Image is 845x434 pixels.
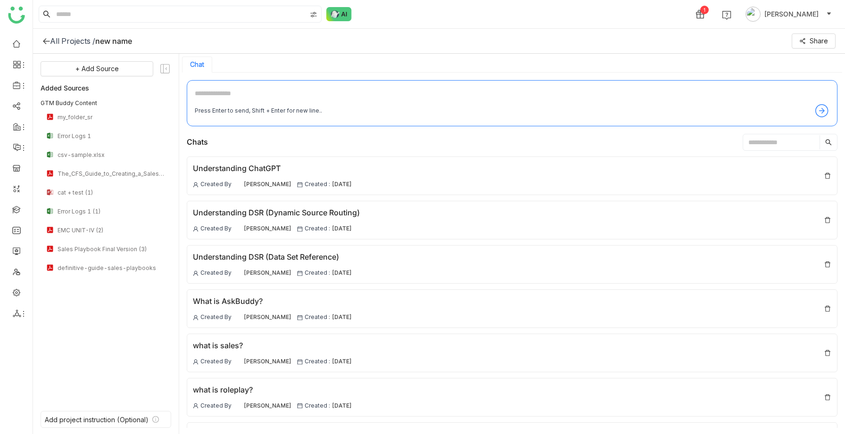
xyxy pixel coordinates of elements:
span: [PERSON_NAME] [244,224,291,233]
span: [PERSON_NAME] [244,269,291,278]
div: Press Enter to send, Shift + Enter for new line.. [195,106,322,115]
div: definitive-guide-sales-playbooks [58,264,166,271]
span: Created By [200,401,232,410]
img: delete.svg [824,393,831,401]
img: 684a9b3fde261c4b36a3d19f [233,225,242,233]
span: + Add Source [75,64,119,74]
img: xlsx.svg [46,132,54,139]
div: What is AskBuddy? [193,295,352,307]
img: delete.svg [824,349,831,357]
button: Share [792,33,836,49]
span: Created : [305,313,330,322]
img: pdf.svg [46,113,54,121]
div: All Projects / [50,36,95,46]
img: search-type.svg [310,11,317,18]
span: [DATE] [332,269,352,278]
div: csv-sample.xlsx [58,151,166,158]
span: Share [810,36,828,46]
img: logo [8,7,25,24]
span: Created : [305,224,330,233]
img: xlsx.svg [46,207,54,215]
span: [PERSON_NAME] [244,357,291,366]
span: [DATE] [332,313,352,322]
img: 684a9b3fde261c4b36a3d19f [233,358,242,366]
span: [DATE] [332,357,352,366]
div: Sales Playbook Final Version (3) [58,246,166,253]
div: Add project instruction (Optional) [45,416,149,424]
span: Created By [200,180,232,189]
div: The_CFS_Guide_to_Creating_a_Sales_PlayBook-1 [58,170,166,177]
img: 684a9b3fde261c4b36a3d19f [233,180,242,189]
div: what is sales? [193,340,352,352]
img: pptx.svg [46,188,54,196]
img: delete.svg [824,305,831,312]
div: Understanding DSR (Data Set Reference) [193,251,352,263]
span: Created By [200,224,232,233]
span: Created By [200,357,232,366]
img: pdf.svg [46,170,54,177]
span: [PERSON_NAME] [764,9,819,19]
div: Chats [187,136,208,148]
img: 684a9b3fde261c4b36a3d19f [233,401,242,410]
img: 684a9b3fde261c4b36a3d19f [233,269,242,278]
span: Created By [200,269,232,278]
img: xlsx.svg [46,151,54,158]
button: [PERSON_NAME] [744,7,834,22]
button: + Add Source [41,61,153,76]
div: cat + test (1) [58,189,166,196]
img: delete.svg [824,216,831,224]
span: Created By [200,313,232,322]
img: pdf.svg [46,264,54,271]
div: 1 [700,6,709,14]
span: [PERSON_NAME] [244,180,291,189]
span: [DATE] [332,224,352,233]
button: Chat [190,61,204,68]
img: delete.svg [824,172,831,180]
div: Added Sources [41,82,171,93]
div: Understanding ChatGPT [193,163,352,174]
div: new name [95,36,132,46]
span: [PERSON_NAME] [244,313,291,322]
span: [PERSON_NAME] [244,401,291,410]
span: [DATE] [332,180,352,189]
div: my_folder_sr [58,114,166,121]
span: Created : [305,357,330,366]
div: what is roleplay? [193,384,352,396]
img: delete.svg [824,261,831,268]
div: Error Logs 1 (1) [58,208,166,215]
img: avatar [746,7,761,22]
img: pdf.svg [46,245,54,253]
span: [DATE] [332,401,352,410]
span: Created : [305,180,330,189]
div: EMC UNIT-IV (2) [58,227,166,234]
img: ask-buddy-normal.svg [326,7,352,21]
div: GTM Buddy Content [41,99,171,107]
div: Understanding DSR (Dynamic Source Routing) [193,207,360,219]
img: 684a9b3fde261c4b36a3d19f [233,313,242,322]
img: help.svg [722,10,731,20]
div: Error Logs 1 [58,132,166,139]
span: Created : [305,269,330,278]
img: pdf.svg [46,226,54,234]
span: Created : [305,401,330,410]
